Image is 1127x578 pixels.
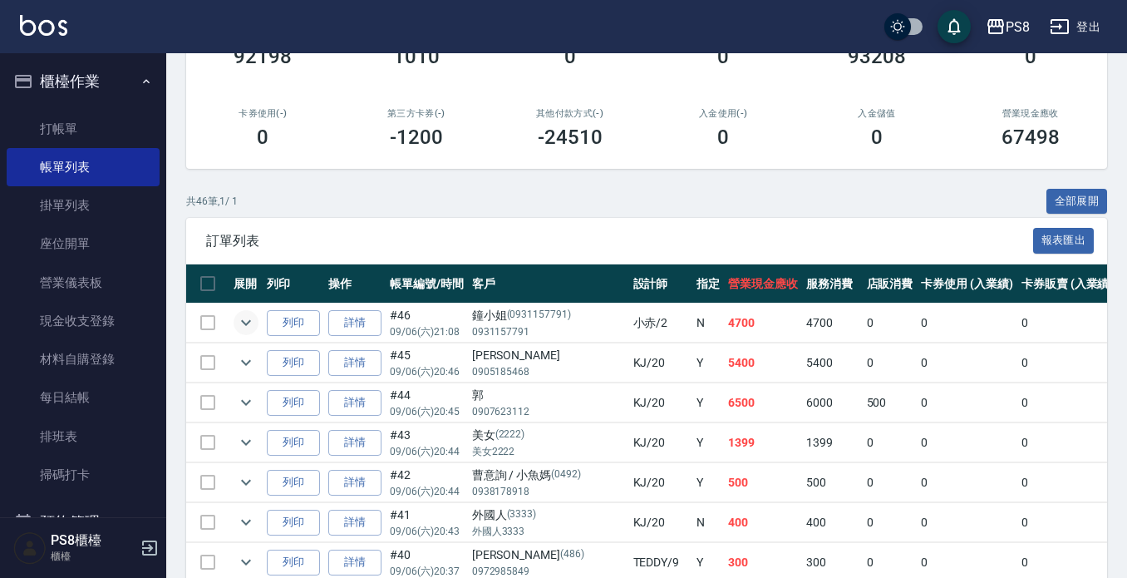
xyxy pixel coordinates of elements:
td: N [692,503,724,542]
td: 小赤 /2 [629,304,693,343]
td: 1399 [802,423,863,462]
th: 展開 [229,264,263,304]
div: 曹意詢 / 小魚媽 [472,467,625,484]
div: 鐘小姐 [472,307,625,324]
button: 列印 [267,390,320,416]
a: 詳情 [328,430,381,456]
p: 外國人3333 [472,524,625,539]
a: 掃碼打卡 [7,456,160,494]
th: 營業現金應收 [724,264,802,304]
th: 設計師 [629,264,693,304]
a: 材料自購登錄 [7,340,160,378]
th: 指定 [692,264,724,304]
img: Logo [20,15,67,36]
td: Y [692,383,724,422]
p: 09/06 (六) 20:43 [390,524,464,539]
button: 列印 [267,430,320,456]
h2: 第三方卡券(-) [360,108,474,119]
button: expand row [234,430,258,455]
p: (2222) [495,427,525,444]
h3: 0 [717,45,729,68]
button: 列印 [267,470,320,496]
button: 列印 [267,310,320,336]
h3: 1010 [393,45,440,68]
a: 打帳單 [7,110,160,148]
p: (3333) [507,506,537,524]
td: Y [692,463,724,502]
button: expand row [234,550,258,575]
button: save [938,10,971,43]
th: 客戶 [468,264,629,304]
td: 0 [917,463,1017,502]
a: 排班表 [7,417,160,456]
td: KJ /20 [629,343,693,383]
h3: 92198 [234,45,292,68]
button: expand row [234,310,258,335]
p: 0938178918 [472,484,625,499]
th: 卡券販賣 (入業績) [1017,264,1118,304]
button: expand row [234,350,258,375]
td: 0 [917,503,1017,542]
td: 500 [724,463,802,502]
td: 400 [802,503,863,542]
button: PS8 [979,10,1036,44]
td: Y [692,343,724,383]
span: 訂單列表 [206,233,1033,249]
td: 0 [917,304,1017,343]
button: 櫃檯作業 [7,60,160,103]
h2: 入金儲值 [820,108,934,119]
th: 卡券使用 (入業績) [917,264,1017,304]
h2: 其他付款方式(-) [513,108,627,119]
a: 帳單列表 [7,148,160,186]
td: KJ /20 [629,383,693,422]
td: 0 [1017,304,1118,343]
td: 0 [917,423,1017,462]
a: 詳情 [328,510,381,536]
h3: 93208 [848,45,906,68]
td: #41 [386,503,468,542]
td: 0 [863,503,918,542]
td: 0 [863,423,918,462]
th: 操作 [324,264,386,304]
td: 0 [1017,423,1118,462]
button: 登出 [1043,12,1107,42]
button: 報表匯出 [1033,228,1095,254]
button: 列印 [267,550,320,576]
td: 0 [917,343,1017,383]
td: 0 [1017,383,1118,422]
div: 美女 [472,427,625,444]
td: 500 [863,383,918,422]
p: 09/06 (六) 20:46 [390,364,464,379]
h3: 67498 [1002,126,1060,149]
a: 營業儀表板 [7,264,160,302]
h3: 0 [871,126,883,149]
button: expand row [234,390,258,415]
th: 帳單編號/時間 [386,264,468,304]
p: (486) [560,546,584,564]
td: #46 [386,304,468,343]
a: 掛單列表 [7,186,160,225]
button: 列印 [267,350,320,376]
a: 詳情 [328,550,381,576]
h3: 0 [564,45,576,68]
td: 1399 [724,423,802,462]
button: expand row [234,470,258,495]
td: 4700 [802,304,863,343]
a: 詳情 [328,390,381,416]
td: #42 [386,463,468,502]
td: Y [692,423,724,462]
div: PS8 [1006,17,1030,37]
a: 每日結帳 [7,378,160,417]
td: #43 [386,423,468,462]
button: 全部展開 [1046,189,1108,215]
p: (0492) [551,467,581,484]
h3: 0 [1025,45,1036,68]
td: 6000 [802,383,863,422]
td: 5400 [724,343,802,383]
td: 6500 [724,383,802,422]
div: 外國人 [472,506,625,524]
td: KJ /20 [629,503,693,542]
h3: 0 [717,126,729,149]
td: N [692,304,724,343]
td: KJ /20 [629,463,693,502]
